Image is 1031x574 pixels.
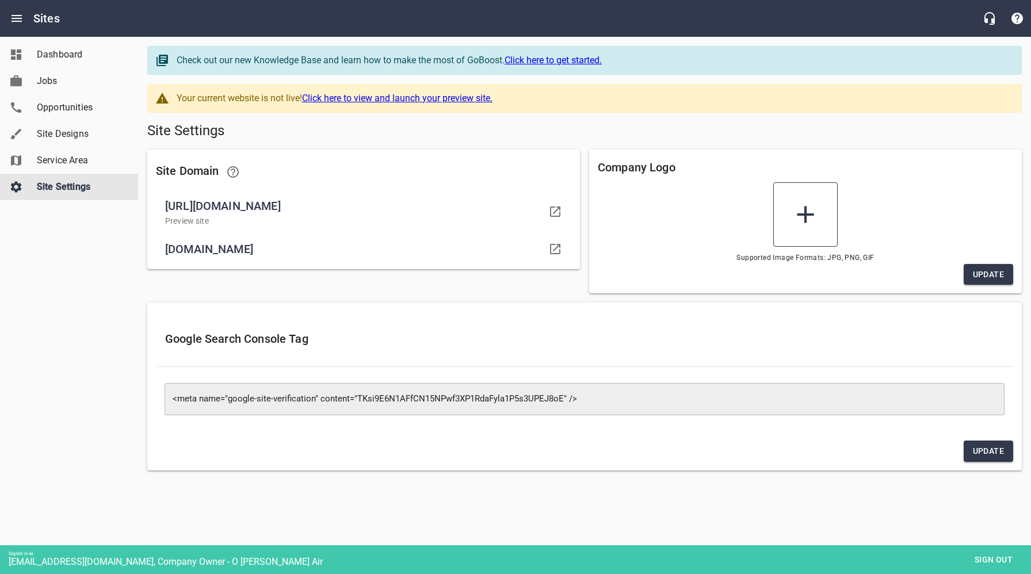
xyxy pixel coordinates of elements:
span: Dashboard [37,48,124,62]
a: Visit your domain [541,198,569,225]
div: Signed in as [9,551,1031,556]
button: Support Portal [1003,5,1031,32]
span: [URL][DOMAIN_NAME] [165,197,544,215]
h6: Site Domain [156,158,571,186]
a: Click here to view and launch your preview site. [302,93,492,104]
button: Open drawer [3,5,30,32]
textarea: <meta name="google-site-verification" content="TKsi9E6N1AFfCN15NPwf3XP1RdaFyla1P5s3UPEJ8oE" /> [173,394,996,405]
a: Your current website is not live!Click here to view and launch your preview site. [147,84,1022,113]
button: Update [964,264,1013,285]
span: Update [973,267,1004,282]
span: Update [973,444,1004,458]
span: Site Designs [37,127,124,141]
a: Learn more about Domains [219,158,247,186]
h5: Site Settings [147,122,1022,140]
span: [DOMAIN_NAME] [165,240,544,258]
button: Live Chat [976,5,1003,32]
div: [EMAIL_ADDRESS][DOMAIN_NAME], Company Owner - O [PERSON_NAME] Air [9,556,1031,567]
button: Update [964,441,1013,462]
span: Opportunities [37,101,124,114]
h6: Sites [33,9,60,28]
h6: Company Logo [598,158,1013,177]
span: Supported Image Formats: JPG, PNG, GIF [598,252,1013,264]
a: Visit your domain [541,235,569,263]
div: Your current website is not live! [177,91,1010,105]
span: Service Area [37,154,124,167]
span: Site Settings [37,180,124,194]
a: Click here to get started. [505,55,602,66]
span: Jobs [37,74,124,88]
button: Sign out [965,549,1022,571]
div: Check out our new Knowledge Base and learn how to make the most of GoBoost. [177,53,1010,67]
p: Preview site [165,215,544,227]
h6: Google Search Console Tag [165,330,1004,348]
span: Sign out [969,553,1018,567]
